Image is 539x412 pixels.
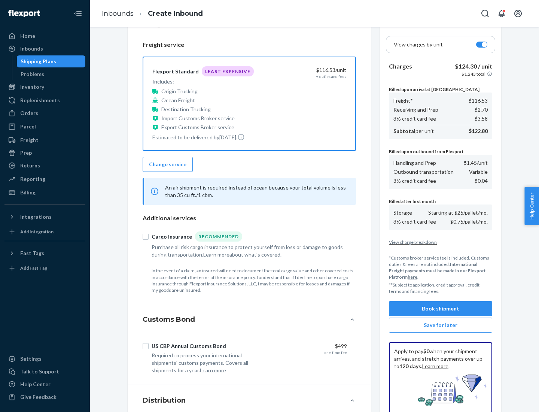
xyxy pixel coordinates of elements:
[423,348,429,354] b: $0
[325,350,347,355] div: one-time fee
[143,315,195,324] h4: Customs Bond
[20,123,36,130] div: Parcel
[4,353,85,365] a: Settings
[20,136,39,144] div: Freight
[20,213,52,221] div: Integrations
[475,177,488,185] p: $0.04
[4,94,85,106] a: Replenishments
[469,127,488,135] p: $122.80
[464,159,488,167] p: $1.45 /unit
[389,261,486,280] b: International Freight payments must be made in our Flexport Platform .
[152,267,356,293] p: In the event of a claim, an insured will need to document the total cargo value and other covered...
[20,355,42,363] div: Settings
[161,97,195,104] p: Ocean Freight
[4,107,85,119] a: Orders
[394,41,443,48] p: View charges by unit
[4,30,85,42] a: Home
[143,157,193,172] button: Change service
[268,66,346,74] div: $116.53 /unit
[393,168,454,176] p: Outbound transportation
[20,368,59,375] div: Talk to Support
[4,43,85,55] a: Inbounds
[165,184,347,199] p: An air shipment is required instead of ocean because your total volume is less than 35 cu ft./1 cbm.
[21,70,44,78] div: Problems
[393,115,436,122] p: 3% credit card fee
[316,74,346,79] div: + duties and fees
[269,342,347,350] div: $499
[152,133,254,141] p: Estimated to be delivered by [DATE] .
[428,209,488,216] p: Starting at $25/pallet/mo.
[4,211,85,223] button: Integrations
[161,115,235,122] p: Import Customs Broker service
[393,177,436,185] p: 3% credit card fee
[4,173,85,185] a: Reporting
[102,9,134,18] a: Inbounds
[389,63,412,70] b: Charges
[4,391,85,403] button: Give Feedback
[20,175,45,183] div: Reporting
[152,233,192,240] div: Cargo Insurance
[143,396,186,405] h4: Distribution
[161,106,211,113] p: Destination Trucking
[393,106,438,113] p: Receiving and Prep
[17,68,86,80] a: Problems
[20,228,54,235] div: Add Integration
[143,343,149,349] input: US CBP Annual Customs Bond
[152,342,226,350] div: US CBP Annual Customs Bond
[143,234,149,240] input: Cargo InsuranceRecommended
[511,6,526,21] button: Open account menu
[475,115,488,122] p: $3.58
[20,393,57,401] div: Give Feedback
[475,106,488,113] p: $2.70
[20,249,44,257] div: Fast Tags
[469,168,488,176] p: Variable
[393,218,436,225] p: 3% credit card fee
[450,218,488,225] p: $0.75/pallet/mo.
[8,10,40,17] img: Flexport logo
[4,378,85,390] a: Help Center
[4,81,85,93] a: Inventory
[393,128,415,134] b: Subtotal
[203,251,229,258] button: Learn more
[389,198,492,205] p: Billed after first month
[143,214,356,222] p: Additional services
[20,381,51,388] div: Help Center
[389,86,492,93] p: Billed upon arrival at [GEOGRAPHIC_DATA]
[455,62,492,71] p: $124.30 / unit
[202,66,254,76] div: Least Expensive
[143,40,356,49] p: Freight service
[524,187,539,225] button: Help Center
[393,127,434,135] p: per unit
[20,32,35,40] div: Home
[152,243,347,258] div: Purchase all risk cargo insurance to protect yourself from loss or damage to goods during transpo...
[148,9,203,18] a: Create Inbound
[389,318,492,333] button: Save for later
[70,6,85,21] button: Close Navigation
[393,159,436,167] p: Handling and Prep
[20,265,47,271] div: Add Fast Tag
[4,366,85,378] a: Talk to Support
[393,97,413,104] p: Freight*
[389,301,492,316] button: Book shipment
[469,97,488,104] p: $116.53
[152,352,263,374] div: Required to process your international shipments' customs payments. Covers all shipments for a year.
[389,282,492,294] p: **Subject to application, credit approval, credit terms and financing fees.
[389,255,492,281] p: *Customs broker service fee is included. Customs duties & fees are not included.
[393,209,412,216] p: Storage
[4,247,85,259] button: Fast Tags
[152,68,199,75] div: Flexport Standard
[408,274,417,280] a: here
[21,58,56,65] div: Shipping Plans
[195,231,242,242] div: Recommended
[161,88,198,95] p: Origin Trucking
[4,121,85,133] a: Parcel
[399,363,421,369] b: 120 days
[4,160,85,172] a: Returns
[478,6,493,21] button: Open Search Box
[4,187,85,199] a: Billing
[4,262,85,274] a: Add Fast Tag
[389,239,492,245] p: View charge breakdown
[161,124,234,131] p: Export Customs Broker service
[200,367,226,374] button: Learn more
